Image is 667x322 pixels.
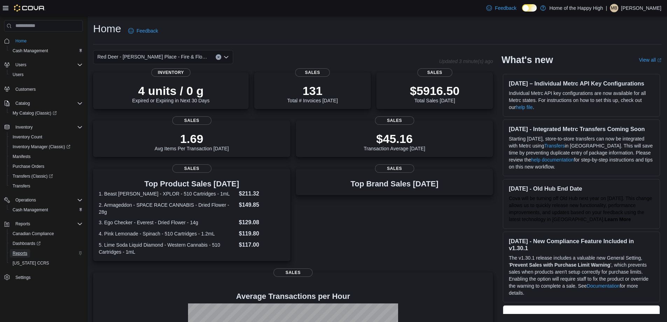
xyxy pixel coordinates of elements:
[1,36,85,46] button: Home
[516,104,533,110] a: help file
[13,154,30,159] span: Manifests
[410,84,460,98] p: $5916.50
[239,190,285,198] dd: $211.32
[15,124,33,130] span: Inventory
[239,218,285,227] dd: $129.08
[155,132,229,151] div: Avg Items Per Transaction [DATE]
[7,132,85,142] button: Inventory Count
[13,99,33,108] button: Catalog
[13,220,83,228] span: Reports
[99,219,236,226] dt: 3. Ego Checker - Everest - Dried Flower - 14g
[10,70,83,79] span: Users
[13,241,41,246] span: Dashboards
[13,36,83,45] span: Home
[410,84,460,103] div: Total Sales [DATE]
[7,181,85,191] button: Transfers
[10,229,57,238] a: Canadian Compliance
[587,283,620,289] a: Documentation
[13,123,83,131] span: Inventory
[10,206,51,214] a: Cash Management
[522,4,537,12] input: Dark Mode
[93,22,121,36] h1: Home
[4,33,83,301] nav: Complex example
[375,116,414,125] span: Sales
[13,144,70,150] span: Inventory Manager (Classic)
[7,258,85,268] button: [US_STATE] CCRS
[605,217,631,222] a: Learn More
[364,132,425,151] div: Transaction Average [DATE]
[13,48,48,54] span: Cash Management
[99,292,487,301] h4: Average Transactions per Hour
[132,84,210,103] div: Expired or Expiring in Next 30 Days
[10,47,51,55] a: Cash Management
[13,207,48,213] span: Cash Management
[611,4,617,12] span: MB
[273,268,313,277] span: Sales
[13,196,83,204] span: Operations
[10,172,83,180] span: Transfers (Classic)
[510,262,610,268] strong: Prevent Sales with Purchase Limit Warning
[544,143,565,149] a: Transfers
[14,5,45,12] img: Cova
[606,4,607,12] p: |
[10,239,43,248] a: Dashboards
[287,84,338,98] p: 131
[1,272,85,282] button: Settings
[495,5,516,12] span: Feedback
[13,164,44,169] span: Purchase Orders
[13,134,42,140] span: Inventory Count
[10,47,83,55] span: Cash Management
[151,68,190,77] span: Inventory
[10,172,56,180] a: Transfers (Classic)
[13,220,33,228] button: Reports
[10,259,52,267] a: [US_STATE] CCRS
[99,190,236,197] dt: 1. Beast [PERSON_NAME] - XPLOR - 510 Cartridges - 1mL
[509,185,654,192] h3: [DATE] - Old Hub End Date
[10,229,83,238] span: Canadian Compliance
[15,101,30,106] span: Catalog
[99,241,236,255] dt: 5. Lime Soda Liquid Diamond - Western Cannabis - 510 Cartridges - 1mL
[15,87,36,92] span: Customers
[1,195,85,205] button: Operations
[172,116,211,125] span: Sales
[7,171,85,181] a: Transfers (Classic)
[375,164,414,173] span: Sales
[10,182,83,190] span: Transfers
[10,143,83,151] span: Inventory Manager (Classic)
[13,85,39,94] a: Customers
[1,219,85,229] button: Reports
[99,180,285,188] h3: Top Product Sales [DATE]
[13,61,29,69] button: Users
[1,122,85,132] button: Inventory
[13,37,29,45] a: Home
[216,54,221,60] button: Clear input
[509,80,654,87] h3: [DATE] – Individual Metrc API Key Configurations
[7,108,85,118] a: My Catalog (Classic)
[223,54,229,60] button: Open list of options
[657,58,661,62] svg: External link
[13,196,39,204] button: Operations
[287,84,338,103] div: Total # Invoices [DATE]
[10,249,30,258] a: Reports
[7,205,85,215] button: Cash Management
[621,4,661,12] p: [PERSON_NAME]
[531,157,574,163] a: help documentation
[10,206,83,214] span: Cash Management
[10,152,83,161] span: Manifests
[13,84,83,93] span: Customers
[15,38,27,44] span: Home
[10,152,33,161] a: Manifests
[10,109,60,117] a: My Catalog (Classic)
[484,1,519,15] a: Feedback
[295,68,330,77] span: Sales
[439,59,493,64] p: Updated 3 minute(s) ago
[13,110,57,116] span: My Catalog (Classic)
[13,273,33,282] a: Settings
[7,239,85,248] a: Dashboards
[7,162,85,171] button: Purchase Orders
[7,46,85,56] button: Cash Management
[99,230,236,237] dt: 4. Pink Lemonade - Spinach - 510 Cartridges - 1.2mL
[172,164,211,173] span: Sales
